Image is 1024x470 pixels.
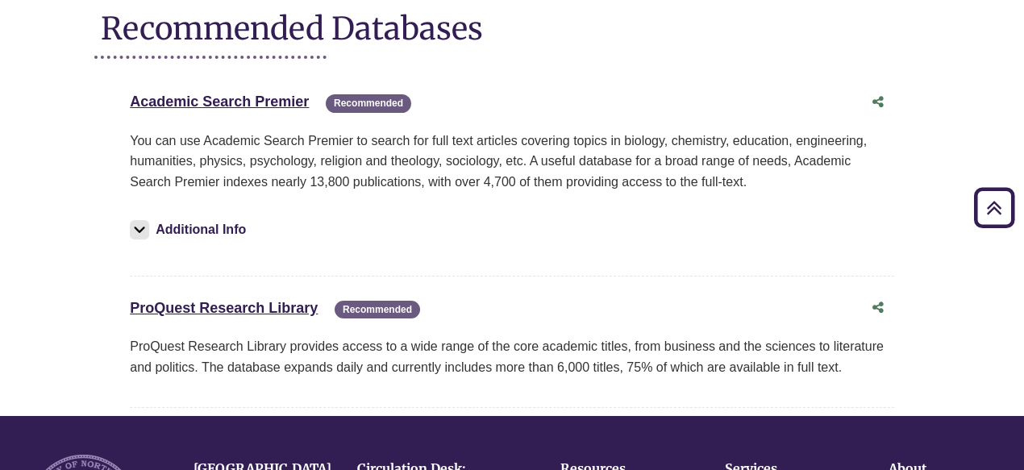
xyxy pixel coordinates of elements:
a: ProQuest Research Library [130,300,318,316]
a: Academic Search Premier [130,94,309,110]
span: Recommended [326,94,411,113]
span: Recommended [335,301,420,319]
button: Share this database [862,87,894,118]
button: Additional Info [130,218,251,241]
p: You can use Academic Search Premier to search for full text articles covering topics in biology, ... [130,131,894,193]
a: Back to Top [968,197,1020,218]
p: ProQuest Research Library provides access to a wide range of the core academic titles, from busin... [130,336,894,377]
button: Share this database [862,293,894,323]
